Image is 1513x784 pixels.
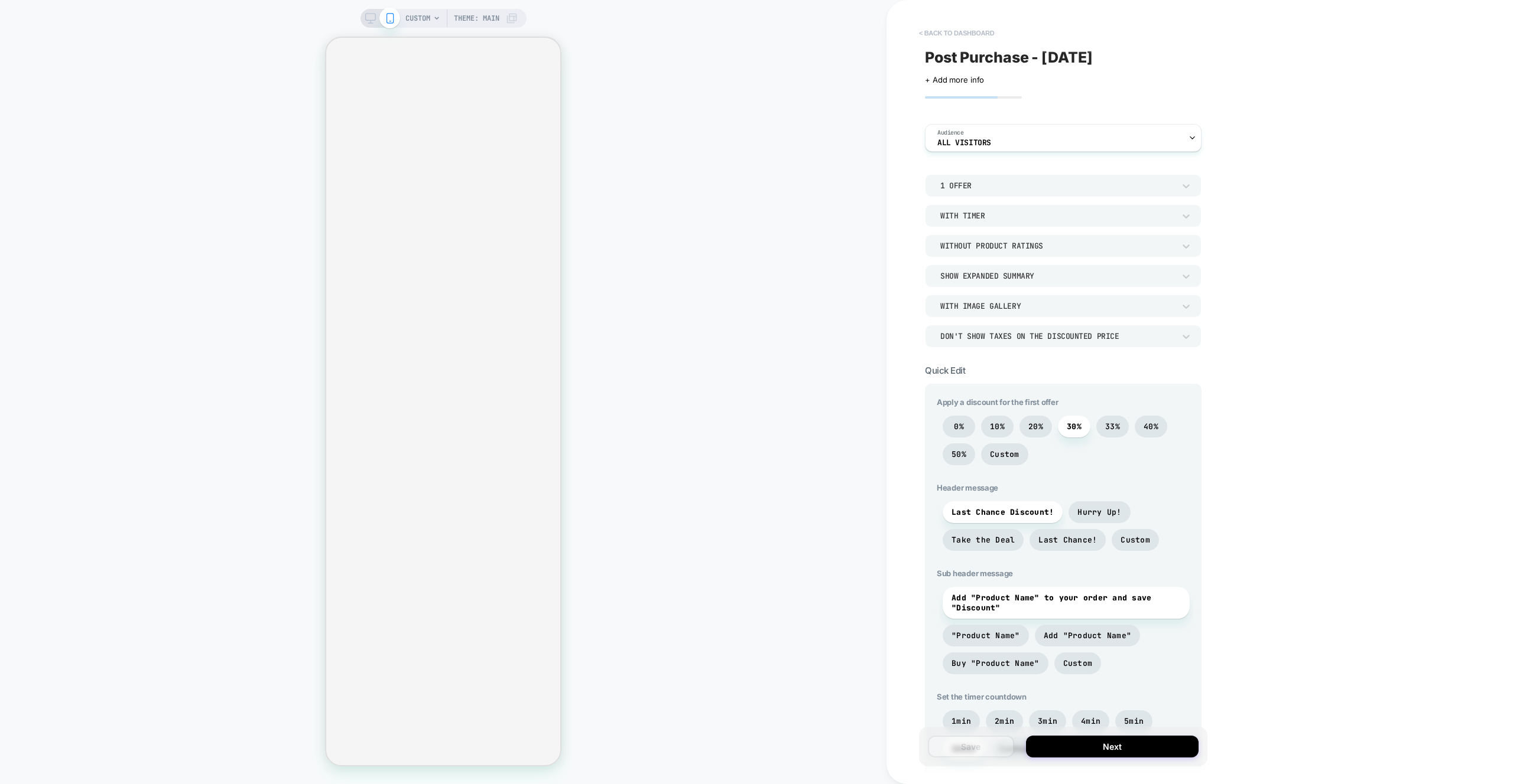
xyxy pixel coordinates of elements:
span: Audience [937,129,964,137]
span: Custom [990,449,1020,459]
button: Next [1026,736,1199,757]
span: 5min [1124,716,1144,726]
button: < back to dashboard [913,24,1000,43]
span: Apply a discount for the first offer [937,397,1190,407]
span: Set the timer countdown [937,692,1190,701]
span: "Product Name" [952,631,1020,641]
span: 30% [1067,422,1082,432]
div: Don't show taxes on the discounted price [940,331,1174,341]
span: Theme: MAIN [454,9,499,28]
span: Hurry Up! [1077,507,1121,517]
span: Last Chance! [1038,535,1097,545]
span: Add "Product Name" [1044,631,1132,641]
span: Add "Product Name" to your order and save "Discount" [952,593,1181,613]
div: With Timer [940,211,1174,221]
div: With Image Gallery [940,301,1174,311]
span: Buy "Product Name" [952,658,1040,668]
span: Last Chance Discount! [952,507,1054,517]
span: 0% [954,422,964,432]
span: 10% [990,422,1005,432]
span: + Add more info [925,75,984,84]
div: 1 Offer [940,181,1174,191]
div: Show Expanded Summary [940,271,1174,281]
span: 33% [1105,422,1120,432]
span: All Visitors [937,139,991,147]
span: Post Purchase - [DATE] [925,48,1093,66]
span: 3min [1038,716,1057,726]
span: Custom [1121,535,1150,545]
span: 20% [1028,422,1043,432]
span: 1min [952,716,971,726]
span: 50% [952,449,966,459]
span: Custom [1063,658,1093,668]
span: Take the Deal [952,535,1015,545]
span: Quick Edit [925,365,965,376]
span: 2min [995,716,1014,726]
div: Without Product Ratings [940,241,1174,251]
button: Save [928,736,1014,757]
span: 40% [1144,422,1158,432]
span: Header message [937,483,1190,492]
span: 4min [1081,716,1100,726]
span: Sub header message [937,569,1190,578]
span: CUSTOM [405,9,430,28]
